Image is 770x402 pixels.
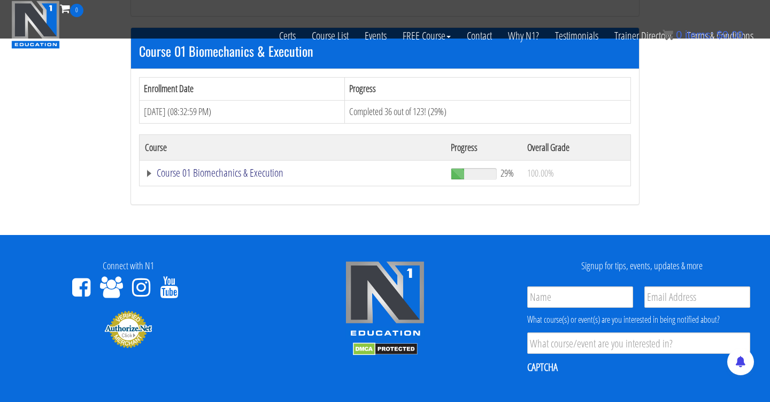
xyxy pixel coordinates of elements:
[679,17,761,55] a: Terms & Conditions
[60,1,83,16] a: 0
[345,78,631,101] th: Progress
[304,17,357,55] a: Course List
[140,100,345,123] td: [DATE] (08:32:59 PM)
[139,44,631,58] h3: Course 01 Biomechanics & Execution
[527,332,750,354] input: What course/event are you interested in?
[717,29,722,41] span: $
[500,167,514,179] span: 29%
[547,17,606,55] a: Testimonials
[271,17,304,55] a: Certs
[685,29,713,41] span: items:
[140,78,345,101] th: Enrollment Date
[345,261,425,340] img: n1-edu-logo
[70,4,83,17] span: 0
[527,313,750,326] div: What course(s) or event(s) are you interested in being notified about?
[717,29,743,41] bdi: 0.00
[522,160,631,186] td: 100.00%
[8,261,249,271] h4: Connect with N1
[353,343,418,355] img: DMCA.com Protection Status
[521,261,762,271] h4: Signup for tips, events, updates & more
[459,17,500,55] a: Contact
[357,17,395,55] a: Events
[11,1,60,49] img: n1-education
[527,286,633,308] input: Name
[644,286,750,308] input: Email Address
[522,134,631,160] th: Overall Grade
[140,134,445,160] th: Course
[500,17,547,55] a: Why N1?
[527,360,558,374] label: CAPTCHA
[145,168,440,178] a: Course 01 Biomechanics & Execution
[345,100,631,123] td: Completed 36 out of 123! (29%)
[606,17,679,55] a: Trainer Directory
[676,29,682,41] span: 0
[663,29,673,40] img: icon11.png
[445,134,522,160] th: Progress
[395,17,459,55] a: FREE Course
[663,29,743,41] a: 0 items: $0.00
[104,310,152,348] img: Authorize.Net Merchant - Click to Verify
